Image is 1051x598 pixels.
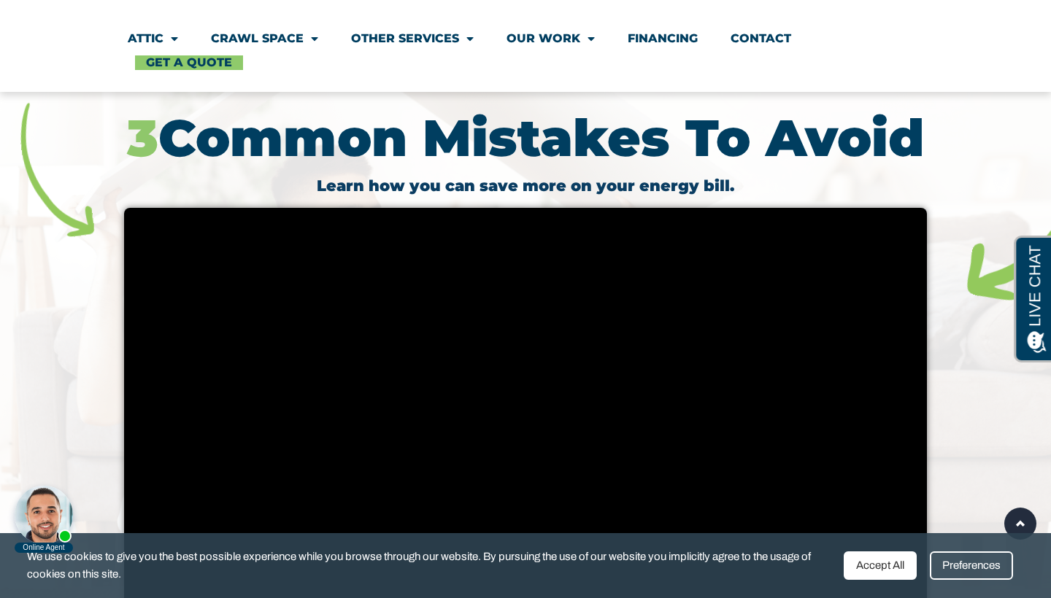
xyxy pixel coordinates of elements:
[27,548,833,583] span: We use cookies to give you the best possible experience while you browse through our website. By ...
[135,55,243,70] a: Get A Quote
[127,106,158,169] span: 3
[124,178,927,193] div: Learn how you can save more on your energy bill.
[731,22,791,55] a: Contact
[128,22,923,70] nav: Menu
[507,22,595,55] a: Our Work
[36,12,118,30] span: Opens a chat window
[351,22,474,55] a: Other Services
[211,22,318,55] a: Crawl Space
[628,22,698,55] a: Financing
[124,112,927,163] div: Common Mistakes To Avoid
[128,22,178,55] a: Attic
[7,481,80,554] iframe: Chat Invitation
[930,551,1013,580] div: Preferences
[844,551,917,580] div: Accept All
